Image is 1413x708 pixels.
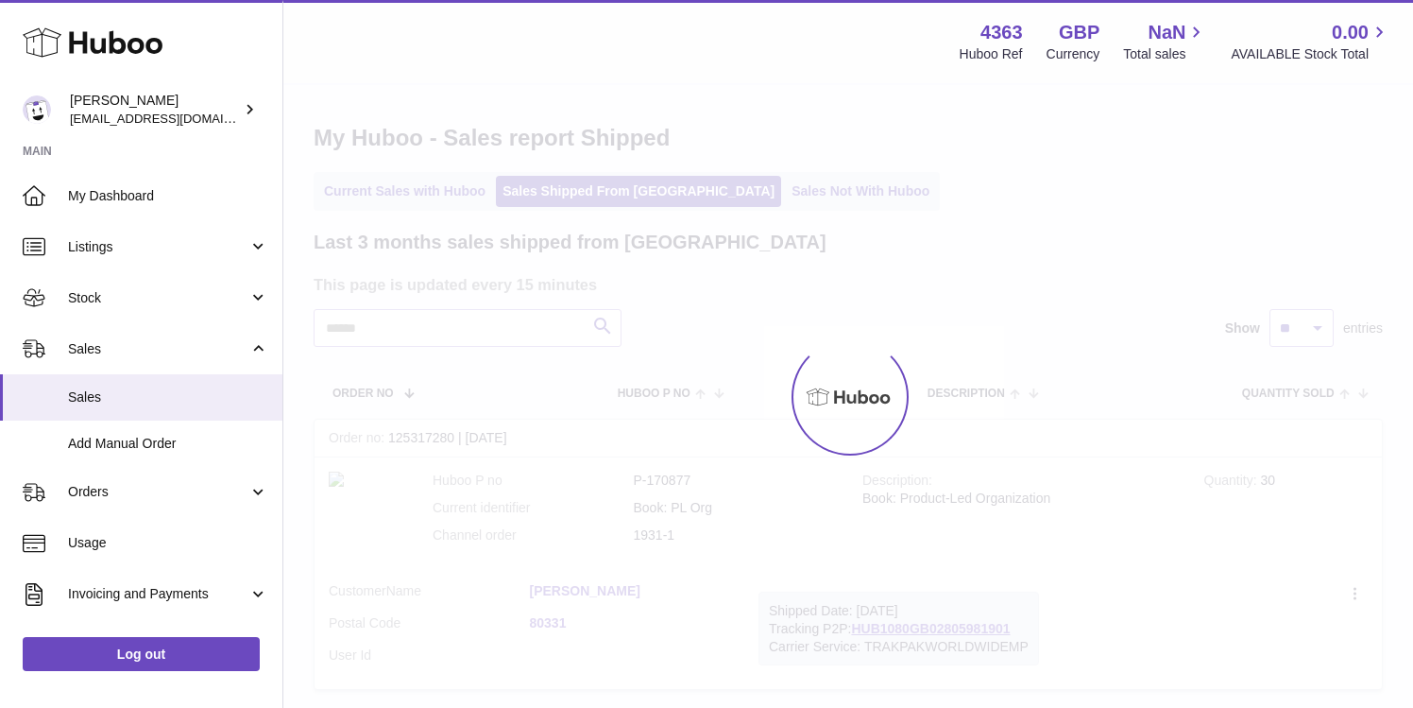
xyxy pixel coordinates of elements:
span: AVAILABLE Stock Total [1231,45,1390,63]
span: Sales [68,389,268,406]
img: jen.canfor@pendo.io [23,95,51,124]
div: Currency [1047,45,1100,63]
span: Sales [68,340,248,358]
div: Huboo Ref [960,45,1023,63]
span: Total sales [1123,45,1207,63]
span: My Dashboard [68,187,268,205]
div: [PERSON_NAME] [70,92,240,128]
strong: 4363 [980,20,1023,45]
span: [EMAIL_ADDRESS][DOMAIN_NAME] [70,111,278,126]
a: Log out [23,637,260,671]
span: Listings [68,238,248,256]
span: NaN [1148,20,1185,45]
strong: GBP [1059,20,1099,45]
span: Orders [68,483,248,501]
span: Add Manual Order [68,435,268,453]
span: 0.00 [1332,20,1369,45]
a: NaN Total sales [1123,20,1207,63]
span: Invoicing and Payments [68,585,248,603]
span: Stock [68,289,248,307]
a: 0.00 AVAILABLE Stock Total [1231,20,1390,63]
span: Usage [68,534,268,552]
